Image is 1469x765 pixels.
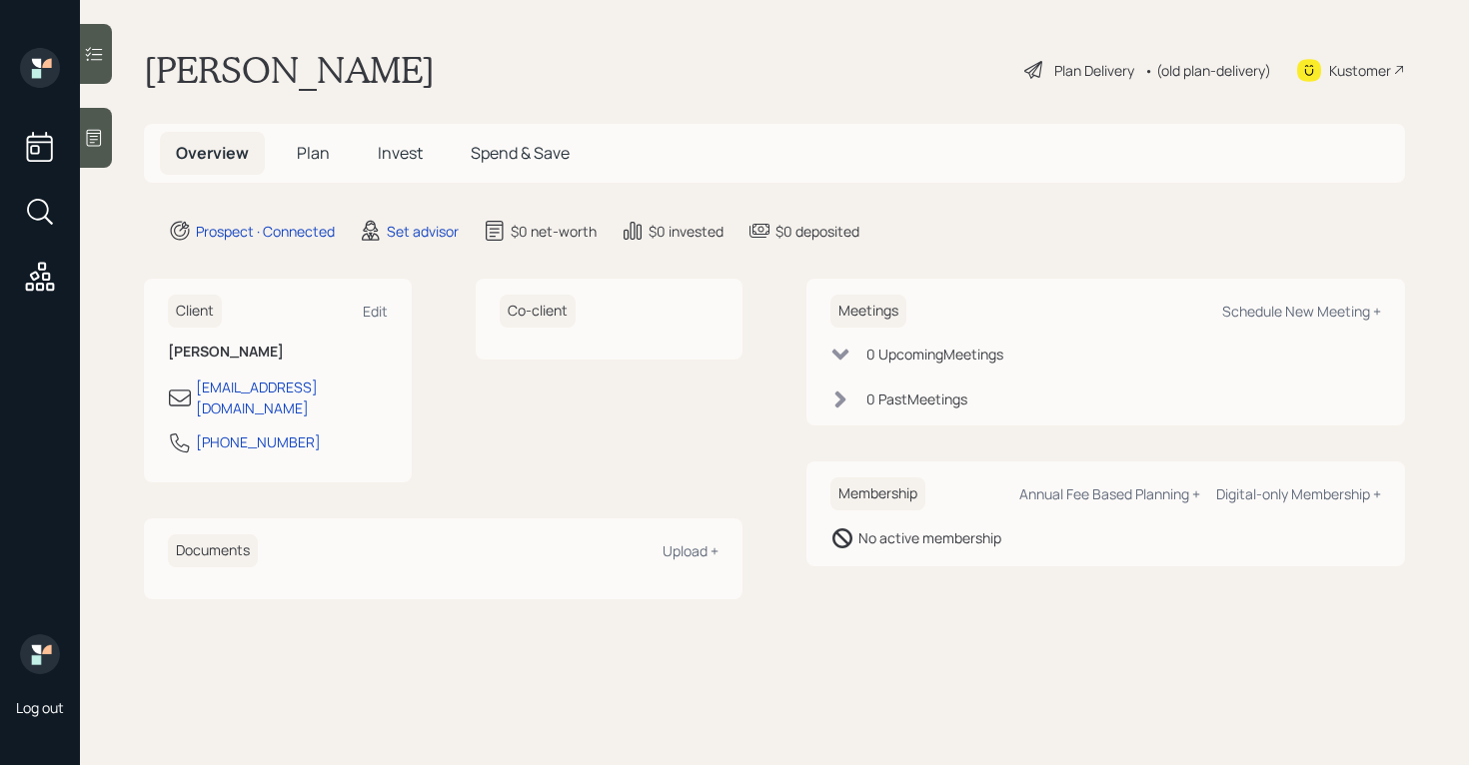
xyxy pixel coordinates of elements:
div: 0 Past Meeting s [866,388,967,409]
div: Plan Delivery [1054,60,1134,81]
div: 0 Upcoming Meeting s [866,344,1003,365]
h1: [PERSON_NAME] [144,48,435,92]
h6: Documents [168,534,258,567]
div: Annual Fee Based Planning + [1019,484,1200,503]
div: $0 net-worth [511,221,597,242]
div: Set advisor [387,221,459,242]
h6: Membership [830,477,925,510]
img: retirable_logo.png [20,634,60,674]
div: Prospect · Connected [196,221,335,242]
h6: Meetings [830,295,906,328]
span: Invest [378,142,423,164]
span: Overview [176,142,249,164]
div: Schedule New Meeting + [1222,302,1381,321]
div: Kustomer [1329,60,1391,81]
span: Plan [297,142,330,164]
div: Log out [16,698,64,717]
div: [PHONE_NUMBER] [196,431,321,452]
h6: Co-client [500,295,576,328]
div: No active membership [858,527,1001,548]
div: Upload + [663,541,719,560]
span: Spend & Save [471,142,570,164]
div: $0 deposited [775,221,859,242]
h6: [PERSON_NAME] [168,344,388,361]
div: • (old plan-delivery) [1144,60,1271,81]
h6: Client [168,295,222,328]
div: $0 invested [649,221,724,242]
div: Digital-only Membership + [1216,484,1381,503]
div: Edit [363,302,388,321]
div: [EMAIL_ADDRESS][DOMAIN_NAME] [196,377,388,418]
